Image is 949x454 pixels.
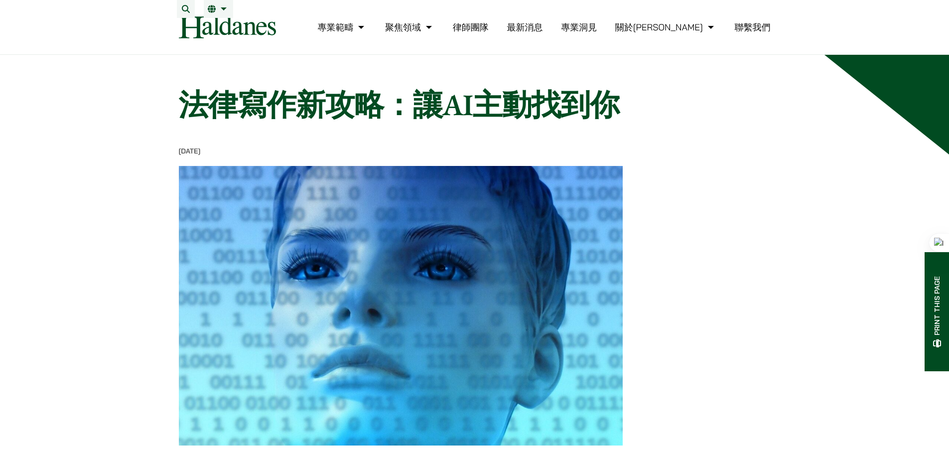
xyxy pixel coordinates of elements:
[179,147,201,155] time: [DATE]
[208,5,229,13] a: 繁
[561,21,597,33] a: 專業洞見
[615,21,716,33] a: 關於何敦
[735,21,771,33] a: 聯繫我們
[179,87,696,123] h1: 法律寫作新攻略：讓AI主動找到你
[179,16,276,38] img: Logo of Haldanes
[453,21,489,33] a: 律師團隊
[507,21,542,33] a: 最新消息
[385,21,434,33] a: 聚焦領域
[317,21,367,33] a: 專業範疇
